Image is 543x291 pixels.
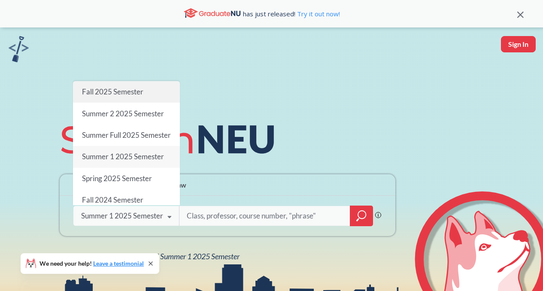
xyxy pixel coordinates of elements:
[82,87,143,96] span: Fall 2025 Semester
[82,174,152,183] span: Spring 2025 Semester
[81,252,240,261] span: View all classes for
[9,36,29,62] img: sandbox logo
[82,109,164,118] span: Summer 2 2025 Semester
[186,207,344,225] input: Class, professor, course number, "phrase"
[39,261,144,267] span: We need your help!
[501,36,536,52] button: Sign In
[82,130,170,139] span: Summer Full 2025 Semester
[174,180,186,190] span: Law
[243,9,340,18] span: has just released!
[356,210,367,222] svg: magnifying glass
[350,206,373,226] div: magnifying glass
[295,9,340,18] a: Try it out now!
[82,195,143,204] span: Fall 2024 Semester
[144,252,240,261] span: NEU Summer 1 2025 Semester
[81,211,163,221] div: Summer 1 2025 Semester
[93,260,144,267] a: Leave a testimonial
[9,36,29,65] a: sandbox logo
[82,152,164,161] span: Summer 1 2025 Semester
